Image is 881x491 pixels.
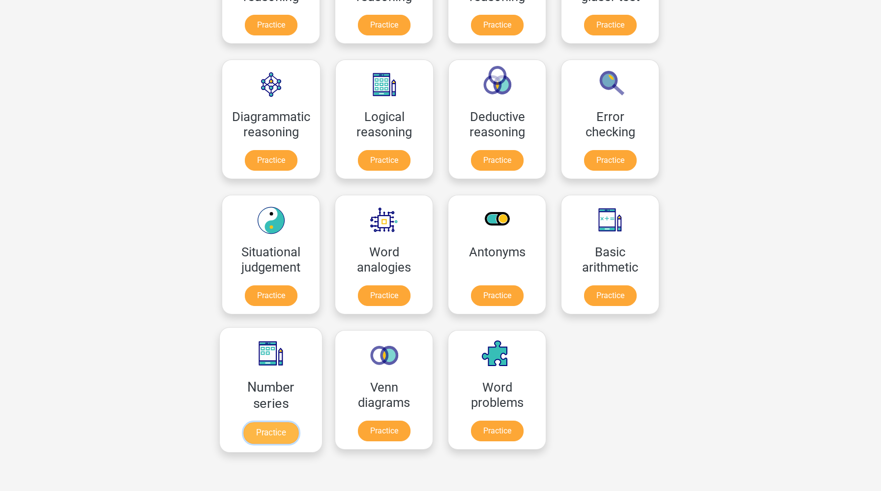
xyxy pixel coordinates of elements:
a: Practice [471,15,524,35]
a: Practice [245,15,297,35]
a: Practice [471,421,524,441]
a: Practice [243,422,298,444]
a: Practice [471,150,524,171]
a: Practice [358,150,411,171]
a: Practice [358,285,411,306]
a: Practice [584,150,637,171]
a: Practice [584,285,637,306]
a: Practice [358,15,411,35]
a: Practice [245,285,297,306]
a: Practice [584,15,637,35]
a: Practice [245,150,297,171]
a: Practice [471,285,524,306]
a: Practice [358,421,411,441]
